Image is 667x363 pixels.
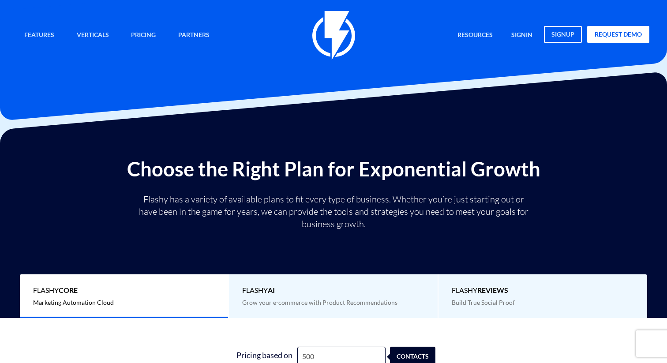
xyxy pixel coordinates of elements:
span: Build True Social Proof [452,299,515,306]
a: Pricing [124,26,162,45]
span: Flashy [242,285,424,296]
a: Features [18,26,61,45]
a: Partners [172,26,216,45]
span: Grow your e-commerce with Product Recommendations [242,299,397,306]
b: Core [59,286,78,294]
span: Marketing Automation Cloud [33,299,114,306]
a: Resources [451,26,499,45]
span: Flashy [452,285,634,296]
p: Flashy has a variety of available plans to fit every type of business. Whether you’re just starti... [135,193,532,230]
a: request demo [587,26,649,43]
h2: Choose the Right Plan for Exponential Growth [7,158,660,180]
b: REVIEWS [477,286,508,294]
a: signup [544,26,582,43]
b: AI [268,286,275,294]
a: Verticals [70,26,116,45]
a: signin [505,26,539,45]
span: Flashy [33,285,215,296]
